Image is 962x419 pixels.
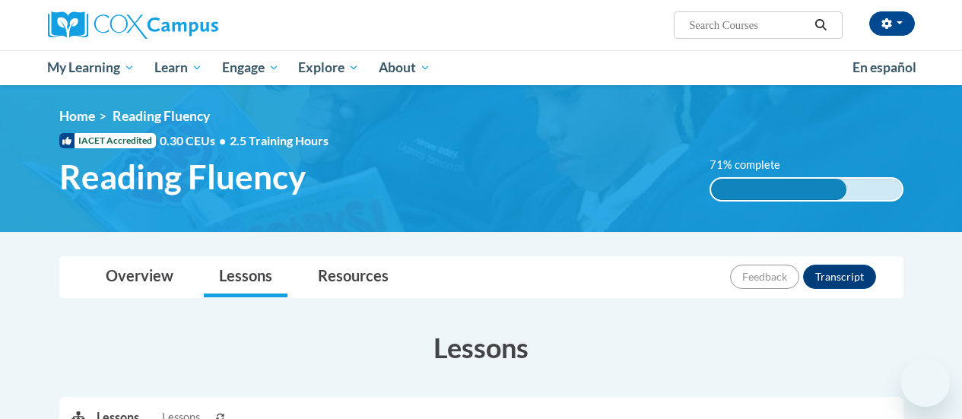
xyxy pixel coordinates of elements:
a: Home [59,108,95,124]
a: Lessons [204,257,287,297]
button: Transcript [803,265,876,289]
span: IACET Accredited [59,133,156,148]
a: En español [843,52,926,84]
a: Resources [303,257,404,297]
span: En español [852,59,916,75]
img: Cox Campus [48,11,218,39]
span: • [219,133,226,148]
span: Engage [222,59,279,77]
span: About [379,59,430,77]
input: Search Courses [687,16,809,34]
label: 71% complete [710,157,797,173]
span: 0.30 CEUs [160,132,230,149]
span: 2.5 Training Hours [230,133,329,148]
button: Search [809,16,832,34]
div: 71% complete [711,179,846,200]
span: Reading Fluency [113,108,210,124]
span: Explore [298,59,359,77]
a: Explore [288,50,369,85]
a: Cox Campus [48,11,322,39]
a: Overview [90,257,189,297]
button: Account Settings [869,11,915,36]
h3: Lessons [59,329,903,367]
iframe: Button to launch messaging window [901,358,950,407]
button: Feedback [730,265,799,289]
a: My Learning [38,50,145,85]
span: Learn [154,59,202,77]
span: My Learning [47,59,135,77]
a: About [369,50,440,85]
div: Main menu [37,50,926,85]
a: Learn [144,50,212,85]
span: Reading Fluency [59,157,306,197]
a: Engage [212,50,289,85]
